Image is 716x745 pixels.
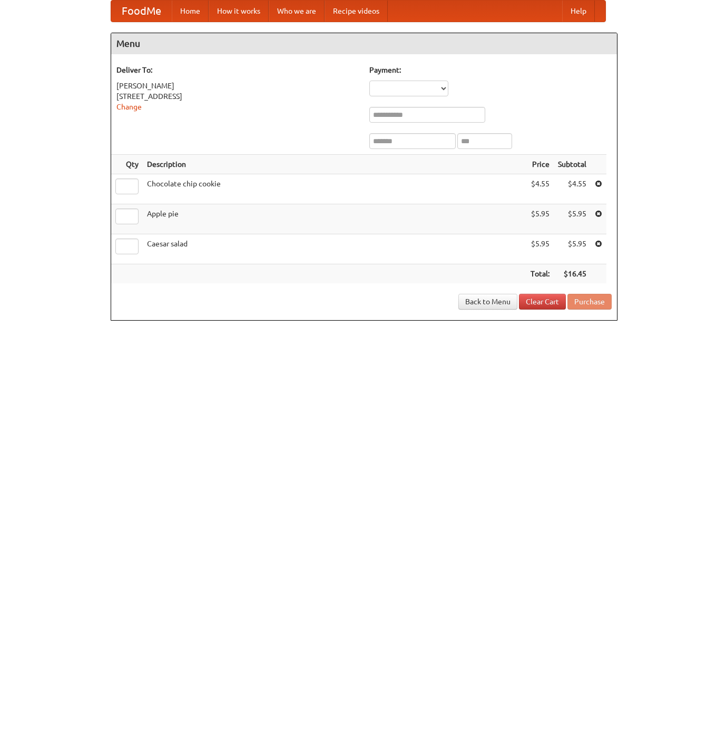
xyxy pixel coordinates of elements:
[143,174,526,204] td: Chocolate chip cookie
[116,103,142,111] a: Change
[554,234,591,264] td: $5.95
[325,1,388,22] a: Recipe videos
[369,65,612,75] h5: Payment:
[554,264,591,284] th: $16.45
[172,1,209,22] a: Home
[562,1,595,22] a: Help
[116,81,359,91] div: [PERSON_NAME]
[209,1,269,22] a: How it works
[526,264,554,284] th: Total:
[111,33,617,54] h4: Menu
[111,155,143,174] th: Qty
[143,234,526,264] td: Caesar salad
[519,294,566,310] a: Clear Cart
[143,155,526,174] th: Description
[116,91,359,102] div: [STREET_ADDRESS]
[143,204,526,234] td: Apple pie
[567,294,612,310] button: Purchase
[526,155,554,174] th: Price
[554,174,591,204] td: $4.55
[526,204,554,234] td: $5.95
[458,294,517,310] a: Back to Menu
[554,155,591,174] th: Subtotal
[269,1,325,22] a: Who we are
[116,65,359,75] h5: Deliver To:
[526,174,554,204] td: $4.55
[554,204,591,234] td: $5.95
[111,1,172,22] a: FoodMe
[526,234,554,264] td: $5.95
